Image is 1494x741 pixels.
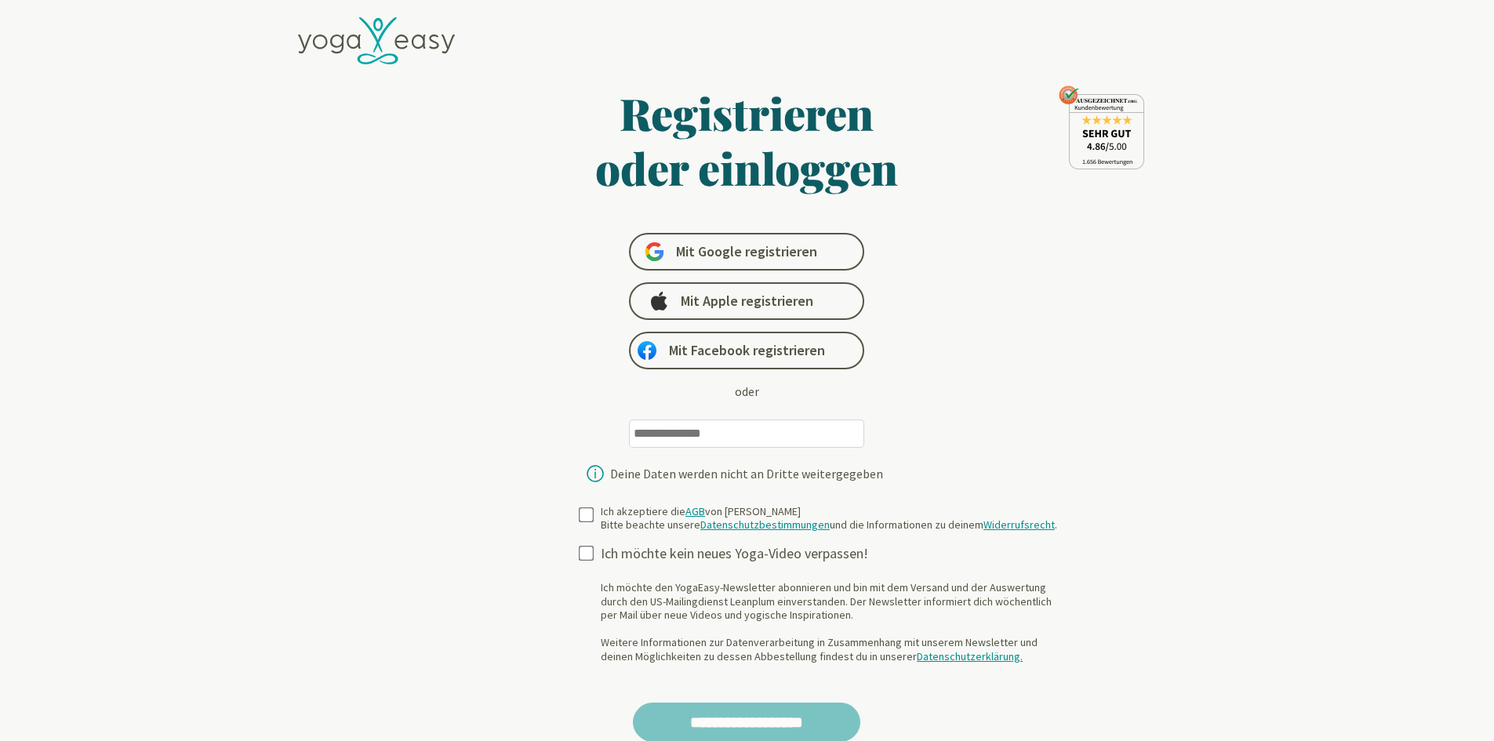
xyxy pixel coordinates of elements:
[676,242,817,261] span: Mit Google registrieren
[601,505,1057,532] div: Ich akzeptiere die von [PERSON_NAME] Bitte beachte unsere und die Informationen zu deinem .
[700,518,830,532] a: Datenschutzbestimmungen
[444,85,1051,195] h1: Registrieren oder einloggen
[610,467,883,480] div: Deine Daten werden nicht an Dritte weitergegeben
[629,332,864,369] a: Mit Facebook registrieren
[601,545,1070,563] div: Ich möchte kein neues Yoga-Video verpassen!
[685,504,705,518] a: AGB
[1059,85,1144,169] img: ausgezeichnet_seal.png
[629,233,864,271] a: Mit Google registrieren
[681,292,813,311] span: Mit Apple registrieren
[669,341,825,360] span: Mit Facebook registrieren
[629,282,864,320] a: Mit Apple registrieren
[917,649,1023,663] a: Datenschutzerklärung.
[983,518,1055,532] a: Widerrufsrecht
[735,382,759,401] div: oder
[601,581,1070,663] div: Ich möchte den YogaEasy-Newsletter abonnieren und bin mit dem Versand und der Auswertung durch de...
